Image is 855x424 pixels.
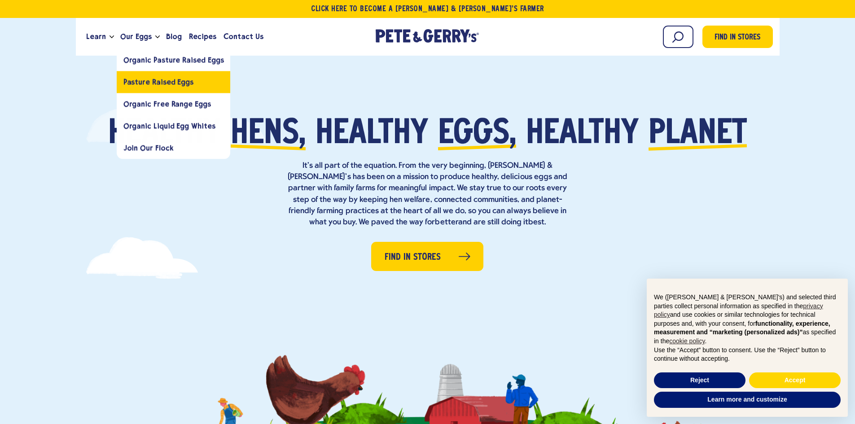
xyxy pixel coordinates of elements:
[654,293,841,346] p: We ([PERSON_NAME] & [PERSON_NAME]'s) and selected third parties collect personal information as s...
[663,26,693,48] input: Search
[117,115,231,137] a: Organic Liquid Egg Whites
[117,71,231,93] a: Pasture Raised Eggs
[108,118,221,151] span: Healthy
[123,56,224,64] span: Organic Pasture Raised Eggs
[649,118,747,151] span: planet
[166,31,182,42] span: Blog
[117,137,231,159] a: Join Our Flock
[702,26,773,48] a: Find in Stores
[654,346,841,363] p: Use the “Accept” button to consent. Use the “Reject” button to continue without accepting.
[86,31,106,42] span: Learn
[123,100,211,108] span: Organic Free Range Eggs
[715,32,760,44] span: Find in Stores
[117,49,231,71] a: Organic Pasture Raised Eggs
[110,35,114,39] button: Open the dropdown menu for Learn
[669,337,705,345] a: cookie policy
[83,25,110,49] a: Learn
[526,118,639,151] span: healthy
[117,93,231,115] a: Organic Free Range Eggs
[528,218,544,227] strong: best
[284,160,571,228] p: It’s all part of the equation. From the very beginning, [PERSON_NAME] & [PERSON_NAME]’s has been ...
[654,372,745,389] button: Reject
[654,392,841,408] button: Learn more and customize
[220,25,267,49] a: Contact Us
[438,118,516,151] span: eggs,
[435,218,458,227] strong: better
[189,31,216,42] span: Recipes
[224,31,263,42] span: Contact Us
[185,25,220,49] a: Recipes
[117,25,155,49] a: Our Eggs
[316,118,428,151] span: healthy
[231,118,306,151] span: hens,
[385,250,441,264] span: Find in Stores
[749,372,841,389] button: Accept
[123,144,174,152] span: Join Our Flock
[155,35,160,39] button: Open the dropdown menu for Our Eggs
[162,25,185,49] a: Blog
[371,242,483,271] a: Find in Stores
[123,122,215,130] span: Organic Liquid Egg Whites
[123,78,193,86] span: Pasture Raised Eggs
[120,31,152,42] span: Our Eggs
